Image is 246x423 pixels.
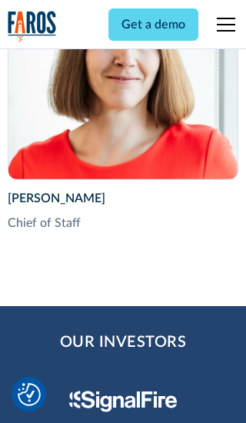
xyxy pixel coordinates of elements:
[108,8,198,41] a: Get a demo
[18,383,41,406] button: Cookie Settings
[8,189,239,208] div: [PERSON_NAME]
[60,331,187,354] h2: Our Investors
[69,391,178,412] img: Signal Fire Logo
[8,11,57,42] a: home
[18,383,41,406] img: Revisit consent button
[8,214,239,232] div: Chief of Staff
[8,11,57,42] img: Logo of the analytics and reporting company Faros.
[208,6,238,43] div: menu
